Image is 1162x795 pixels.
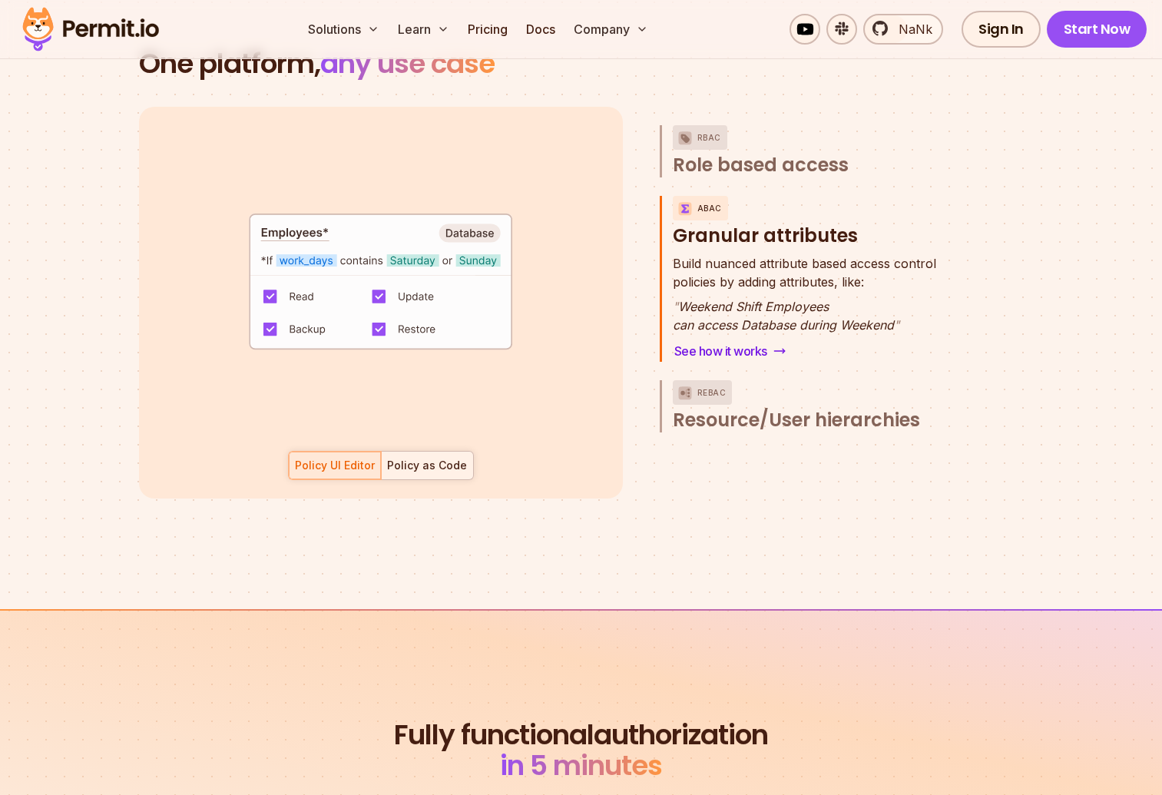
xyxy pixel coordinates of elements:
[673,380,959,432] button: ReBACResource/User hierarchies
[381,451,474,480] button: Policy as Code
[462,14,514,45] a: Pricing
[1047,11,1147,48] a: Start Now
[394,720,594,750] span: Fully functional
[673,408,920,432] span: Resource/User hierarchies
[962,11,1041,48] a: Sign In
[387,458,467,473] div: Policy as Code
[568,14,654,45] button: Company
[391,720,772,781] h2: authorization
[673,254,936,291] p: policies by adding attributes, like:
[673,153,849,177] span: Role based access
[697,125,721,150] p: RBAC
[520,14,561,45] a: Docs
[302,14,386,45] button: Solutions
[673,340,787,362] a: See how it works
[673,254,936,273] span: Build nuanced attribute based access control
[15,3,166,55] img: Permit logo
[139,48,1024,79] h2: One platform,
[673,254,959,362] div: ABACGranular attributes
[320,44,495,83] span: any use case
[697,380,727,405] p: ReBAC
[673,297,936,334] p: Weekend Shift Employees can access Database during Weekend
[673,299,678,314] span: "
[500,746,662,785] span: in 5 minutes
[863,14,943,45] a: NaNk
[673,125,959,177] button: RBACRole based access
[894,317,899,333] span: "
[889,20,932,38] span: NaNk
[392,14,455,45] button: Learn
